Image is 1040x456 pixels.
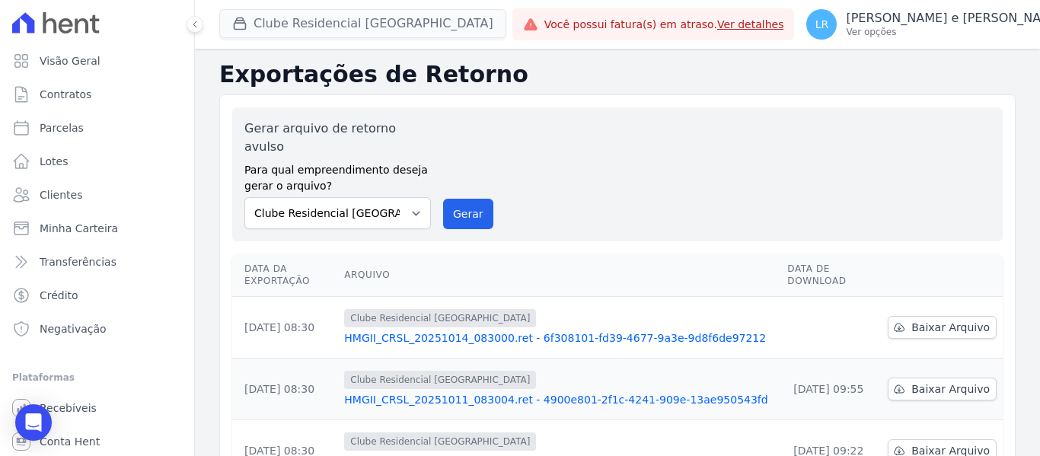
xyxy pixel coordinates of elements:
[40,321,107,336] span: Negativação
[15,404,52,441] div: Open Intercom Messenger
[40,187,82,202] span: Clientes
[40,87,91,102] span: Contratos
[6,213,188,244] a: Minha Carteira
[40,434,100,449] span: Conta Hent
[40,154,69,169] span: Lotes
[6,393,188,423] a: Recebíveis
[40,400,97,416] span: Recebíveis
[717,18,784,30] a: Ver detalhes
[911,320,990,335] span: Baixar Arquivo
[888,378,997,400] a: Baixar Arquivo
[219,61,1016,88] h2: Exportações de Retorno
[911,381,990,397] span: Baixar Arquivo
[6,79,188,110] a: Contratos
[40,221,118,236] span: Minha Carteira
[6,280,188,311] a: Crédito
[6,180,188,210] a: Clientes
[443,199,493,229] button: Gerar
[219,9,506,38] button: Clube Residencial [GEOGRAPHIC_DATA]
[338,254,781,297] th: Arquivo
[888,316,997,339] a: Baixar Arquivo
[40,288,78,303] span: Crédito
[344,432,536,451] span: Clube Residencial [GEOGRAPHIC_DATA]
[344,330,775,346] a: HMGII_CRSL_20251014_083000.ret - 6f308101-fd39-4677-9a3e-9d8f6de97212
[344,371,536,389] span: Clube Residencial [GEOGRAPHIC_DATA]
[6,113,188,143] a: Parcelas
[40,53,100,69] span: Visão Geral
[344,392,775,407] a: HMGII_CRSL_20251011_083004.ret - 4900e801-2f1c-4241-909e-13ae950543fd
[244,120,431,156] label: Gerar arquivo de retorno avulso
[40,120,84,136] span: Parcelas
[232,254,338,297] th: Data da Exportação
[6,247,188,277] a: Transferências
[781,254,882,297] th: Data de Download
[232,359,338,420] td: [DATE] 08:30
[544,17,784,33] span: Você possui fatura(s) em atraso.
[232,297,338,359] td: [DATE] 08:30
[244,156,431,194] label: Para qual empreendimento deseja gerar o arquivo?
[815,19,829,30] span: LR
[12,368,182,387] div: Plataformas
[6,314,188,344] a: Negativação
[6,146,188,177] a: Lotes
[781,359,882,420] td: [DATE] 09:55
[40,254,116,269] span: Transferências
[6,46,188,76] a: Visão Geral
[344,309,536,327] span: Clube Residencial [GEOGRAPHIC_DATA]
